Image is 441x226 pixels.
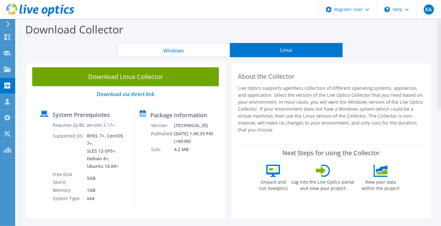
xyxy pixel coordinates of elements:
[174,145,222,154] td: 4.2 MB
[238,85,425,133] p: Live Optics supports agentless collection of different operating systems, appliances, and applica...
[87,132,130,170] td: RHEL 7+, CentOS 7+, SLES 12-SP5+, Debian 8+, Ubuntu 14.04+
[53,122,115,128] label: Requires GLIBC version 2.17+
[238,73,425,80] h2: About the Collector
[230,43,343,57] button: Linux
[151,121,174,130] td: Version:
[358,177,404,192] label: View your data within the project
[117,43,230,57] button: Windows
[87,186,130,194] td: 1GB
[174,121,222,130] td: [TECHNICAL_ID]
[291,177,355,192] label: Log into the Live Optics portal and view your project
[150,112,207,118] label: Package Information
[52,112,110,118] label: System Prerequisites
[87,194,130,203] td: x64
[32,67,219,86] a: Download Linux Collector
[97,91,154,98] a: Download via direct link
[424,4,434,15] span: KA
[52,186,87,194] td: Memory:
[151,145,174,154] td: Size:
[25,22,123,37] label: Download Collector
[174,130,222,145] td: [DATE] 1:45:33 PM (+00:00)
[52,194,87,203] td: System Type:
[384,7,390,12] svg: \n
[151,130,174,145] td: Published:
[282,149,380,157] label: Next Steps for using the Collector
[52,170,87,186] td: Free Disk Space:
[259,177,288,192] label: Unpack and run liveoptics
[87,170,130,186] td: 5GB
[52,132,87,170] td: Supported OS:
